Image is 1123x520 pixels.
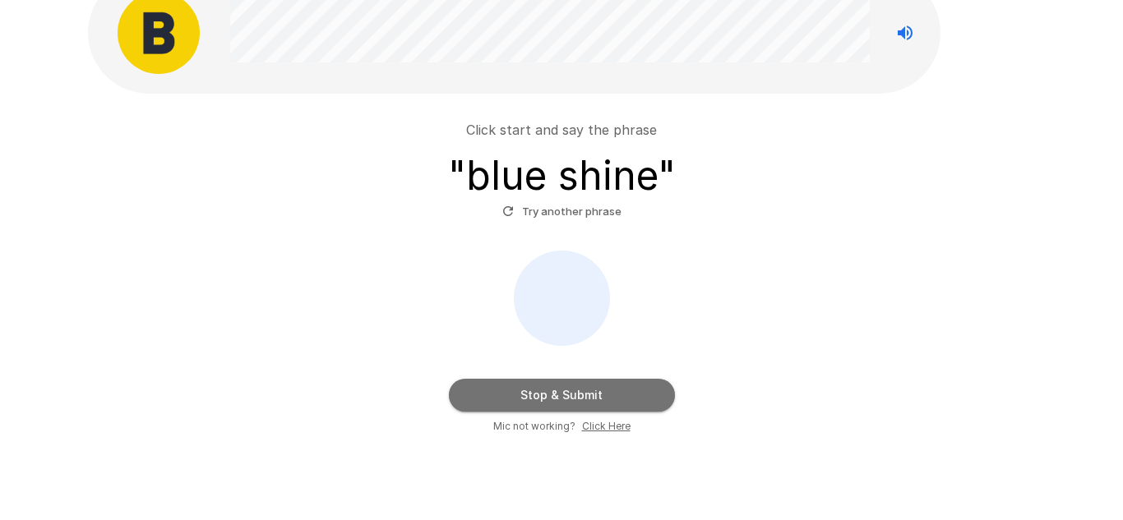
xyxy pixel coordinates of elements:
u: Click Here [582,420,631,432]
p: Click start and say the phrase [466,120,657,140]
button: Stop & Submit [449,379,675,412]
span: Mic not working? [493,418,575,435]
h3: " blue shine " [448,153,676,199]
button: Try another phrase [498,199,626,224]
button: Stop reading questions aloud [889,16,922,49]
